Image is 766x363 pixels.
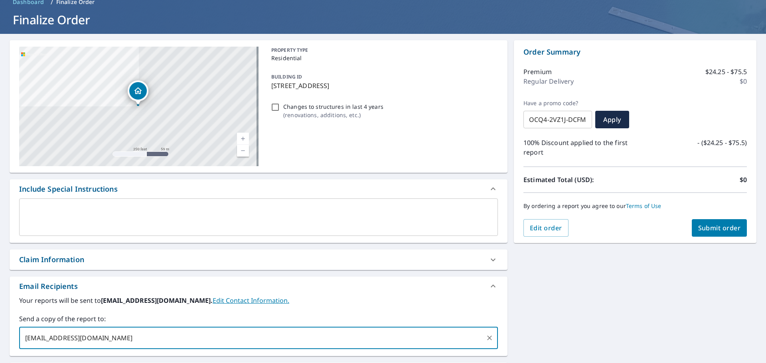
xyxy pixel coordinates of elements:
label: Your reports will be sent to [19,296,498,305]
div: Include Special Instructions [19,184,118,194]
a: Current Level 17, Zoom In [237,133,249,145]
p: ( renovations, additions, etc. ) [283,111,383,119]
p: Residential [271,54,495,62]
p: Order Summary [523,47,747,57]
a: Current Level 17, Zoom Out [237,145,249,157]
div: Claim Information [19,254,84,265]
button: Edit order [523,219,569,237]
button: Submit order [692,219,747,237]
p: Estimated Total (USD): [523,175,635,184]
span: Edit order [530,224,562,232]
p: PROPERTY TYPE [271,47,495,54]
label: Send a copy of the report to: [19,314,498,324]
button: Apply [595,111,629,128]
button: Clear [484,332,495,343]
b: [EMAIL_ADDRESS][DOMAIN_NAME]. [101,296,213,305]
a: Terms of Use [626,202,661,210]
p: Changes to structures in last 4 years [283,102,383,111]
p: - ($24.25 - $75.5) [697,138,747,157]
h1: Finalize Order [10,12,756,28]
label: Have a promo code? [523,100,592,107]
p: $0 [740,77,747,86]
div: Dropped pin, building 1, Residential property, 2884 W 400 S Lehi, UT 84043 [128,80,148,105]
p: 100% Discount applied to the first report [523,138,635,157]
a: EditContactInfo [213,296,289,305]
div: Include Special Instructions [10,179,507,198]
p: $0 [740,175,747,184]
span: Apply [602,115,623,124]
p: By ordering a report you agree to our [523,202,747,210]
span: Submit order [698,224,741,232]
p: $24.25 - $75.5 [705,67,747,77]
p: Regular Delivery [523,77,574,86]
p: [STREET_ADDRESS] [271,81,495,90]
div: Email Recipients [10,277,507,296]
p: Premium [523,67,552,77]
p: BUILDING ID [271,73,302,80]
div: Email Recipients [19,281,78,292]
div: Claim Information [10,249,507,270]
